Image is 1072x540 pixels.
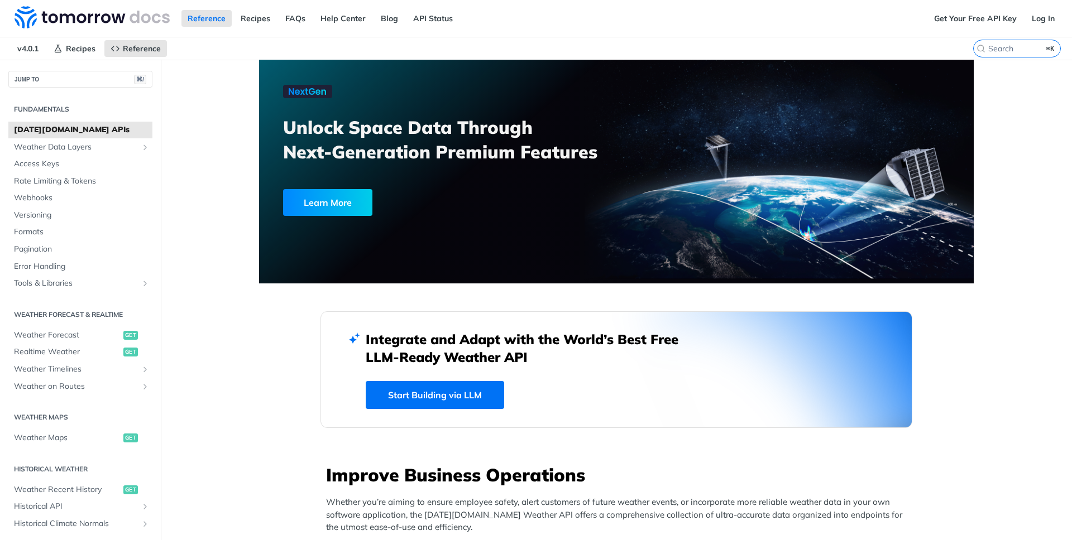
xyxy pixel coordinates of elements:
[8,430,152,446] a: Weather Mapsget
[407,10,459,27] a: API Status
[14,518,138,529] span: Historical Climate Normals
[47,40,102,57] a: Recipes
[141,365,150,374] button: Show subpages for Weather Timelines
[928,10,1023,27] a: Get Your Free API Key
[8,498,152,515] a: Historical APIShow subpages for Historical API
[8,378,152,395] a: Weather on RoutesShow subpages for Weather on Routes
[15,6,170,28] img: Tomorrow.io Weather API Docs
[14,244,150,255] span: Pagination
[14,330,121,341] span: Weather Forecast
[14,381,138,392] span: Weather on Routes
[14,158,150,170] span: Access Keys
[123,331,138,340] span: get
[14,176,150,187] span: Rate Limiting & Tokens
[234,10,276,27] a: Recipes
[8,310,152,320] h2: Weather Forecast & realtime
[181,10,232,27] a: Reference
[141,382,150,391] button: Show subpages for Weather on Routes
[14,364,138,375] span: Weather Timelines
[141,279,150,288] button: Show subpages for Tools & Libraries
[8,224,152,240] a: Formats
[134,75,146,84] span: ⌘/
[326,496,912,534] p: Whether you’re aiming to ensure employee safety, alert customers of future weather events, or inc...
[8,71,152,88] button: JUMP TO⌘/
[283,189,559,216] a: Learn More
[8,173,152,190] a: Rate Limiting & Tokens
[14,484,121,495] span: Weather Recent History
[326,462,912,487] h3: Improve Business Operations
[8,515,152,532] a: Historical Climate NormalsShow subpages for Historical Climate Normals
[8,464,152,474] h2: Historical Weather
[1026,10,1061,27] a: Log In
[279,10,312,27] a: FAQs
[14,432,121,443] span: Weather Maps
[11,40,45,57] span: v4.0.1
[283,85,332,98] img: NextGen
[14,226,150,238] span: Formats
[314,10,372,27] a: Help Center
[123,348,138,356] span: get
[8,344,152,360] a: Realtime Weatherget
[283,189,372,216] div: Learn More
[14,346,121,358] span: Realtime Weather
[104,40,167,57] a: Reference
[8,361,152,378] a: Weather TimelinesShow subpages for Weather Timelines
[8,258,152,275] a: Error Handling
[14,278,138,289] span: Tools & Libraries
[141,502,150,511] button: Show subpages for Historical API
[14,124,150,136] span: [DATE][DOMAIN_NAME] APIs
[8,412,152,422] h2: Weather Maps
[366,381,504,409] a: Start Building via LLM
[8,122,152,138] a: [DATE][DOMAIN_NAME] APIs
[14,192,150,204] span: Webhooks
[8,190,152,206] a: Webhooks
[977,44,985,53] svg: Search
[123,433,138,442] span: get
[66,44,95,54] span: Recipes
[8,139,152,156] a: Weather Data LayersShow subpages for Weather Data Layers
[366,330,695,366] h2: Integrate and Adapt with the World’s Best Free LLM-Ready Weather API
[14,210,150,221] span: Versioning
[8,481,152,498] a: Weather Recent Historyget
[1044,43,1057,54] kbd: ⌘K
[141,519,150,528] button: Show subpages for Historical Climate Normals
[8,207,152,224] a: Versioning
[14,142,138,153] span: Weather Data Layers
[14,261,150,272] span: Error Handling
[8,156,152,172] a: Access Keys
[8,241,152,258] a: Pagination
[8,327,152,344] a: Weather Forecastget
[123,44,161,54] span: Reference
[8,275,152,292] a: Tools & LibrariesShow subpages for Tools & Libraries
[375,10,404,27] a: Blog
[123,485,138,494] span: get
[141,143,150,152] button: Show subpages for Weather Data Layers
[14,501,138,512] span: Historical API
[283,115,629,164] h3: Unlock Space Data Through Next-Generation Premium Features
[8,104,152,114] h2: Fundamentals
